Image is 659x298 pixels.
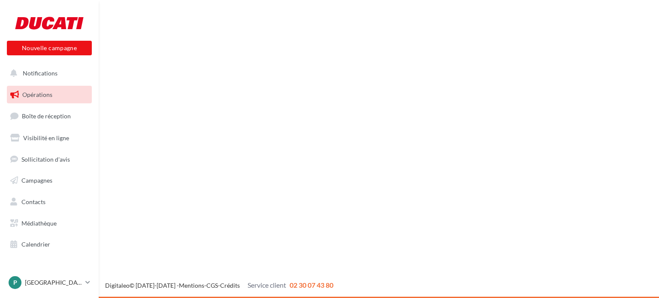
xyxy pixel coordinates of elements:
a: Opérations [5,86,94,104]
a: Calendrier [5,235,94,253]
p: [GEOGRAPHIC_DATA] [25,278,82,287]
button: Nouvelle campagne [7,41,92,55]
span: Sollicitation d'avis [21,155,70,163]
span: P [13,278,17,287]
span: © [DATE]-[DATE] - - - [105,282,333,289]
button: Notifications [5,64,90,82]
a: Digitaleo [105,282,130,289]
a: Contacts [5,193,94,211]
span: Calendrier [21,241,50,248]
a: Boîte de réception [5,107,94,125]
span: Médiathèque [21,220,57,227]
a: Mentions [179,282,204,289]
a: Médiathèque [5,214,94,232]
a: P [GEOGRAPHIC_DATA] [7,274,92,291]
span: Contacts [21,198,45,205]
a: Crédits [220,282,240,289]
span: Service client [248,281,286,289]
a: Campagnes [5,172,94,190]
span: Boîte de réception [22,112,71,120]
span: Visibilité en ligne [23,134,69,141]
a: CGS [206,282,218,289]
a: Visibilité en ligne [5,129,94,147]
span: Opérations [22,91,52,98]
span: Campagnes [21,177,52,184]
a: Sollicitation d'avis [5,151,94,169]
span: 02 30 07 43 80 [290,281,333,289]
span: Notifications [23,69,57,77]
